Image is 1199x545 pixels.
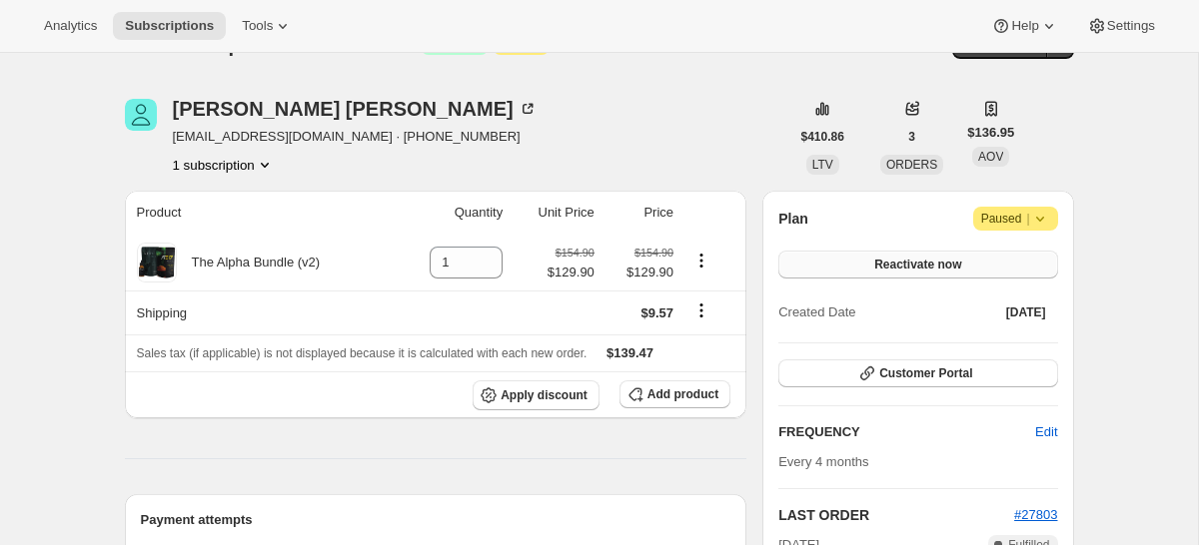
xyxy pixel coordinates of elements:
[896,123,927,151] button: 3
[789,123,856,151] button: $410.86
[778,251,1057,278] button: Reactivate now
[1014,505,1057,525] button: #27803
[1026,211,1029,227] span: |
[1035,422,1057,442] span: Edit
[177,253,321,272] div: The Alpha Bundle (v2)
[501,387,588,403] span: Apply discount
[619,380,730,408] button: Add product
[981,209,1050,229] span: Paused
[801,129,844,145] span: $410.86
[141,510,731,530] h2: Payment attempts
[137,346,588,360] span: Sales tax (if applicable) is not displayed because it is calculated with each new order.
[967,123,1014,143] span: $136.95
[778,422,1035,442] h2: FREQUENCY
[685,250,717,272] button: Product actions
[634,247,673,259] small: $154.90
[647,386,718,402] span: Add product
[778,454,868,469] span: Every 4 months
[886,158,937,172] span: ORDERS
[125,290,396,334] th: Shipping
[509,191,600,235] th: Unit Price
[125,18,214,34] span: Subscriptions
[1006,304,1046,320] span: [DATE]
[230,12,305,40] button: Tools
[606,263,673,282] span: $129.90
[1107,18,1155,34] span: Settings
[125,191,396,235] th: Product
[778,359,1057,387] button: Customer Portal
[778,505,1014,525] h2: LAST ORDER
[125,99,157,131] span: Cindy Gregg
[44,18,97,34] span: Analytics
[778,302,855,322] span: Created Date
[1023,416,1069,448] button: Edit
[600,191,679,235] th: Price
[874,257,961,272] span: Reactivate now
[113,12,226,40] button: Subscriptions
[978,150,1003,164] span: AOV
[606,345,653,360] span: $139.47
[908,129,915,145] span: 3
[173,127,538,147] span: [EMAIL_ADDRESS][DOMAIN_NAME] · [PHONE_NUMBER]
[1014,507,1057,522] a: #27803
[173,99,538,119] div: [PERSON_NAME] [PERSON_NAME]
[778,209,808,229] h2: Plan
[994,298,1058,326] button: [DATE]
[395,191,509,235] th: Quantity
[1075,12,1167,40] button: Settings
[242,18,273,34] span: Tools
[473,380,599,410] button: Apply discount
[979,12,1070,40] button: Help
[137,243,177,282] img: product img
[173,155,275,175] button: Product actions
[548,263,595,282] span: $129.90
[556,247,595,259] small: $154.90
[1011,18,1038,34] span: Help
[879,365,972,381] span: Customer Portal
[32,12,109,40] button: Analytics
[812,158,833,172] span: LTV
[685,299,717,321] button: Shipping actions
[640,305,673,320] span: $9.57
